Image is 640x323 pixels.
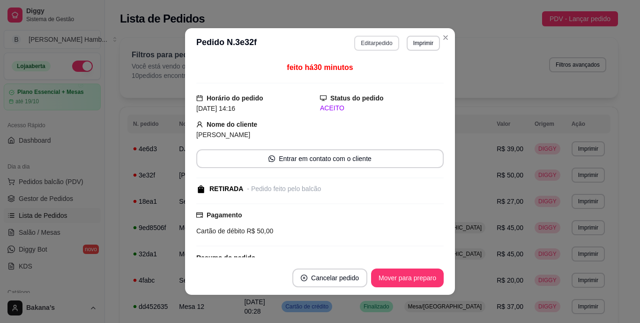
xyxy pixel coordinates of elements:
span: calendar [196,95,203,101]
span: credit-card [196,212,203,218]
h3: Pedido N. 3e32f [196,36,257,51]
span: Cartão de débito [196,227,245,235]
span: R$ 50,00 [245,227,274,235]
span: user [196,121,203,128]
button: Close [438,30,453,45]
div: - Pedido feito pelo balcão [247,184,321,194]
div: RETIRADA [209,184,243,194]
span: feito há 30 minutos [287,63,353,71]
button: Imprimir [407,36,440,51]
span: close-circle [301,275,307,281]
strong: Status do pedido [330,94,384,102]
span: whats-app [268,155,275,162]
div: ACEITO [320,103,444,113]
strong: Resumo do pedido [196,254,255,261]
strong: Pagamento [207,211,242,219]
span: [PERSON_NAME] [196,131,250,138]
button: whats-appEntrar em contato com o cliente [196,149,444,168]
span: [DATE] 14:16 [196,105,235,112]
strong: Nome do cliente [207,121,257,128]
button: close-circleCancelar pedido [292,269,367,287]
button: Editarpedido [354,36,399,51]
button: Mover para preparo [371,269,444,287]
strong: Horário do pedido [207,94,263,102]
span: desktop [320,95,327,101]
